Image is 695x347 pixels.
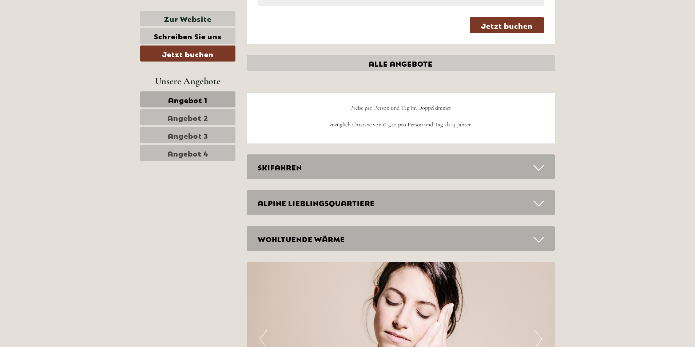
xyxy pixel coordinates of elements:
[247,190,555,215] div: ALPINE LIEBLINGSQUARTIERE
[140,74,235,88] div: Unsere Angebote
[167,148,208,158] span: Angebot 4
[470,17,544,33] a: Jetzt buchen
[330,104,472,128] span: Preise pro Person und Tag im Doppelzimmer zuzüglich Ortstaxe von € 3,40 pro Person und Tag ab 14 ...
[140,11,235,26] a: Zur Website
[247,226,555,251] div: WOHLTUENDE WÄRME
[167,112,208,122] span: Angebot 2
[168,130,208,140] span: Angebot 3
[168,94,207,105] span: Angebot 1
[140,46,235,62] a: Jetzt buchen
[247,55,555,71] a: ALLE ANGEBOTE
[140,28,235,44] a: Schreiben Sie uns
[247,154,555,180] div: SKIFAHREN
